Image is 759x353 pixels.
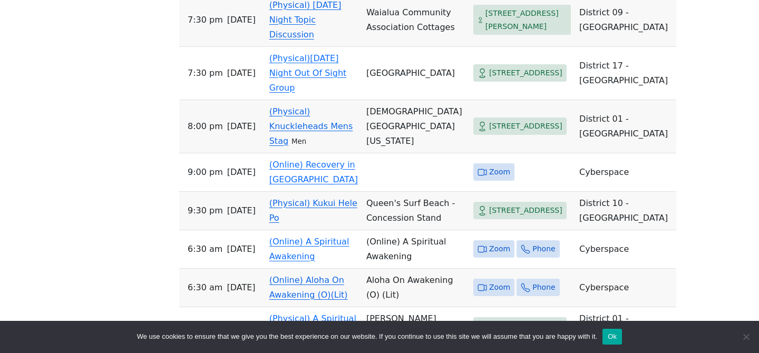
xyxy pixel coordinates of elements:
[489,66,562,80] span: [STREET_ADDRESS]
[269,198,357,223] a: (Physical) Kukui Hele Po
[188,165,223,180] span: 9:00 PM
[227,242,255,257] span: [DATE]
[227,280,255,295] span: [DATE]
[489,319,562,332] span: [STREET_ADDRESS]
[532,281,555,294] span: Phone
[362,192,469,230] td: Queen's Surf Beach - Concession Stand
[227,119,256,134] span: [DATE]
[137,331,597,342] span: We use cookies to ensure that we give you the best experience on our website. If you continue to ...
[188,66,223,81] span: 7:30 PM
[489,120,562,133] span: [STREET_ADDRESS]
[188,203,223,218] span: 9:30 PM
[227,13,256,27] span: [DATE]
[489,165,510,179] span: Zoom
[188,13,223,27] span: 7:30 PM
[269,106,353,146] a: (Physical) Knuckleheads Mens Stag
[227,319,255,334] span: [DATE]
[575,100,676,153] td: District 01 - [GEOGRAPHIC_DATA]
[269,275,348,300] a: (Online) Aloha On Awakening (O)(Lit)
[362,230,469,269] td: (Online) A Spiritual Awakening
[489,204,562,217] span: [STREET_ADDRESS]
[188,119,223,134] span: 8:00 PM
[291,138,306,145] small: Men
[575,47,676,100] td: District 17 - [GEOGRAPHIC_DATA]
[489,281,510,294] span: Zoom
[362,269,469,307] td: Aloha On Awakening (O) (Lit)
[575,269,676,307] td: Cyberspace
[188,280,222,295] span: 6:30 AM
[227,165,256,180] span: [DATE]
[575,192,676,230] td: District 10 - [GEOGRAPHIC_DATA]
[362,47,469,100] td: [GEOGRAPHIC_DATA]
[227,203,256,218] span: [DATE]
[575,307,676,346] td: District 01 - [GEOGRAPHIC_DATA]
[362,100,469,153] td: [DEMOGRAPHIC_DATA][GEOGRAPHIC_DATA][US_STATE]
[188,319,222,334] span: 6:30 AM
[269,313,356,338] a: (Physical) A Spiritual Awakening
[269,160,358,184] a: (Online) Recovery in [GEOGRAPHIC_DATA]
[269,53,347,93] a: (Physical)[DATE] Night Out Of Sight Group
[602,329,622,345] button: Ok
[532,242,555,256] span: Phone
[485,7,567,33] span: [STREET_ADDRESS][PERSON_NAME]
[269,237,349,261] a: (Online) A Spiritual Awakening
[188,242,222,257] span: 6:30 AM
[227,66,256,81] span: [DATE]
[741,331,751,342] span: No
[362,307,469,346] td: [PERSON_NAME][DEMOGRAPHIC_DATA]
[575,230,676,269] td: Cyberspace
[489,242,510,256] span: Zoom
[575,153,676,192] td: Cyberspace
